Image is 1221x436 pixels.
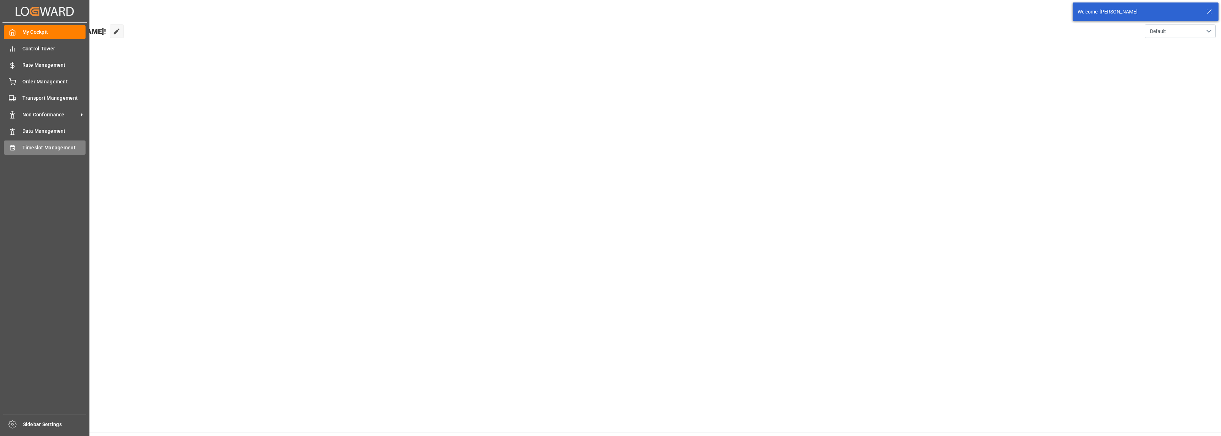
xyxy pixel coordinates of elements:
[4,140,86,154] a: Timeslot Management
[22,144,86,151] span: Timeslot Management
[22,94,86,102] span: Transport Management
[4,58,86,72] a: Rate Management
[4,42,86,55] a: Control Tower
[22,78,86,85] span: Order Management
[22,61,86,69] span: Rate Management
[4,74,86,88] a: Order Management
[30,24,106,38] span: Hello [PERSON_NAME]!
[22,111,78,118] span: Non Conformance
[22,45,86,53] span: Control Tower
[1078,8,1200,16] div: Welcome, [PERSON_NAME]
[22,28,86,36] span: My Cockpit
[1145,24,1216,38] button: open menu
[22,127,86,135] span: Data Management
[23,421,87,428] span: Sidebar Settings
[4,25,86,39] a: My Cockpit
[1150,28,1166,35] span: Default
[4,91,86,105] a: Transport Management
[4,124,86,138] a: Data Management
